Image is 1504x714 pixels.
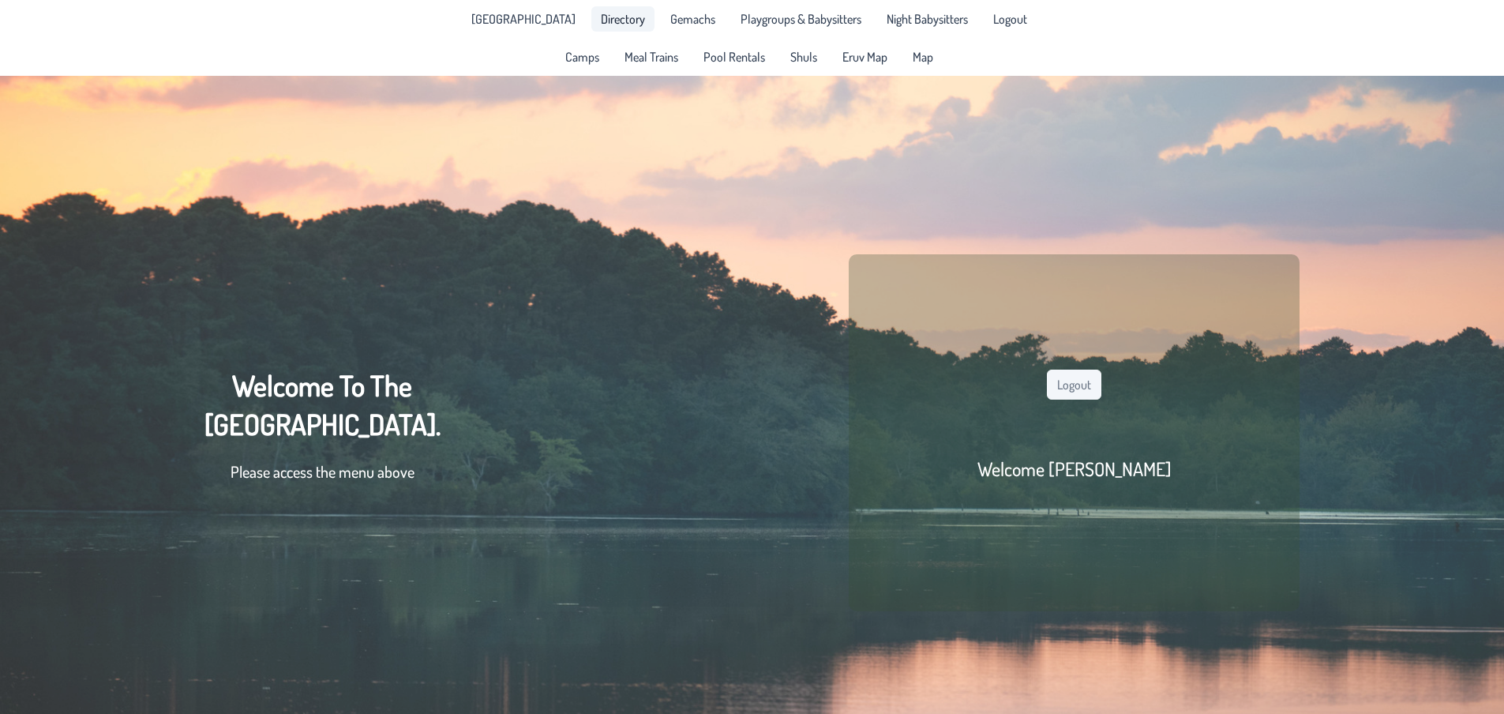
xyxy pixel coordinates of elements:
[993,13,1027,25] span: Logout
[204,366,441,499] div: Welcome To The [GEOGRAPHIC_DATA].
[615,44,688,70] a: Meal Trains
[984,6,1037,32] li: Logout
[703,51,765,63] span: Pool Rentals
[903,44,943,70] a: Map
[670,13,715,25] span: Gemachs
[565,51,599,63] span: Camps
[1047,370,1101,400] button: Logout
[624,51,678,63] span: Meal Trains
[601,13,645,25] span: Directory
[833,44,897,70] a: Eruv Map
[977,457,1172,481] h2: Welcome [PERSON_NAME]
[204,460,441,483] p: Please access the menu above
[462,6,585,32] a: [GEOGRAPHIC_DATA]
[591,6,654,32] a: Directory
[731,6,871,32] a: Playgroups & Babysitters
[842,51,887,63] span: Eruv Map
[781,44,827,70] a: Shuls
[741,13,861,25] span: Playgroups & Babysitters
[913,51,933,63] span: Map
[887,13,968,25] span: Night Babysitters
[556,44,609,70] a: Camps
[694,44,775,70] a: Pool Rentals
[471,13,576,25] span: [GEOGRAPHIC_DATA]
[877,6,977,32] a: Night Babysitters
[790,51,817,63] span: Shuls
[661,6,725,32] a: Gemachs
[462,6,585,32] li: Pine Lake Park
